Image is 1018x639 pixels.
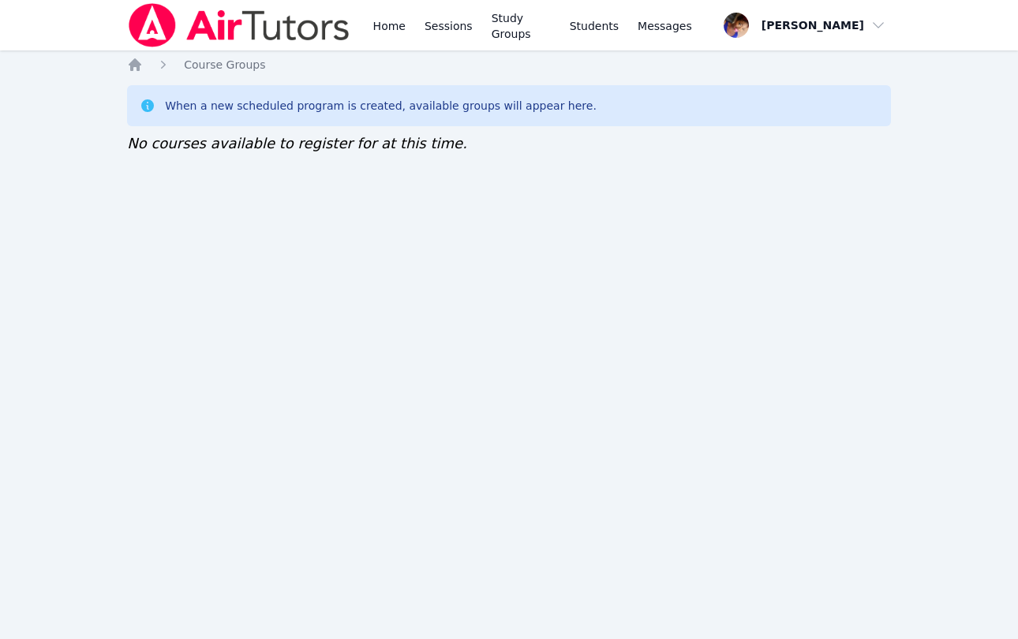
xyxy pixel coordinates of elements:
[638,18,692,34] span: Messages
[184,58,265,71] span: Course Groups
[127,135,467,151] span: No courses available to register for at this time.
[165,98,597,114] div: When a new scheduled program is created, available groups will appear here.
[127,3,350,47] img: Air Tutors
[127,57,891,73] nav: Breadcrumb
[184,57,265,73] a: Course Groups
